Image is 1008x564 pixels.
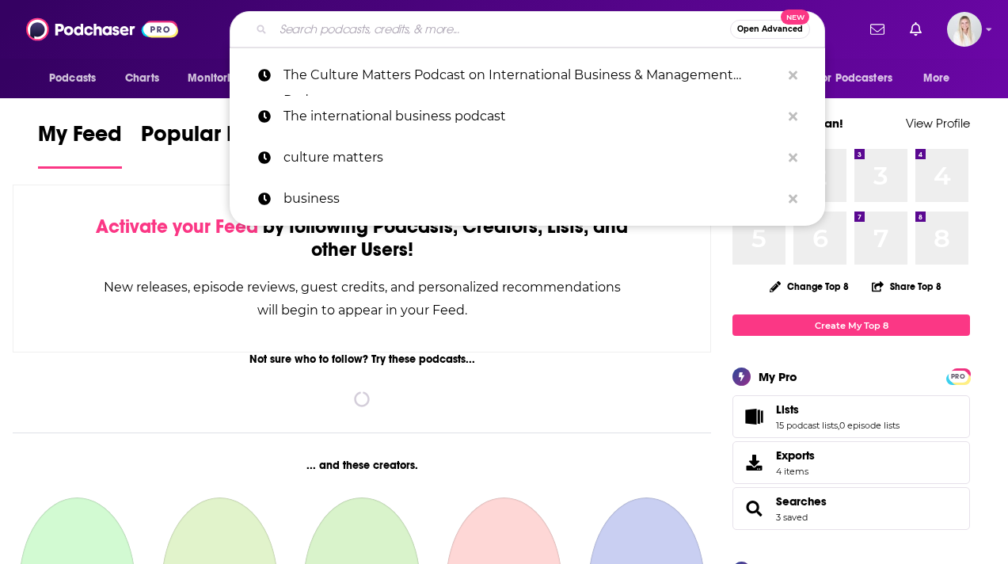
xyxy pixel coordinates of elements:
span: Popular Feed [141,120,276,157]
span: Logged in as smclean [947,12,982,47]
a: 0 episode lists [839,420,900,431]
span: Charts [125,67,159,90]
a: Popular Feed [141,120,276,169]
span: New [781,10,809,25]
a: business [230,178,825,219]
button: open menu [38,63,116,93]
span: Exports [776,448,815,463]
a: Charts [115,63,169,93]
button: Show profile menu [947,12,982,47]
span: More [923,67,950,90]
p: The international business podcast [283,96,781,137]
span: My Feed [38,120,122,157]
a: Searches [776,494,827,509]
a: The Culture Matters Podcast on International Business & Management Podcast [230,55,825,96]
span: Activate your Feed [96,215,258,238]
button: open menu [912,63,970,93]
div: by following Podcasts, Creators, Lists, and other Users! [93,215,631,261]
span: Open Advanced [737,25,803,33]
p: culture matters [283,137,781,178]
div: Not sure who to follow? Try these podcasts... [13,352,711,366]
a: View Profile [906,116,970,131]
a: Lists [738,406,770,428]
span: Exports [738,452,770,474]
a: culture matters [230,137,825,178]
a: The international business podcast [230,96,825,137]
p: business [283,178,781,219]
img: User Profile [947,12,982,47]
p: The Culture Matters Podcast on International Business & Management Podcast [283,55,781,96]
a: Create My Top 8 [732,314,970,336]
div: My Pro [759,369,797,384]
a: Show notifications dropdown [903,16,928,43]
button: Share Top 8 [871,271,942,302]
span: Searches [732,487,970,530]
div: ... and these creators. [13,459,711,472]
a: Show notifications dropdown [864,16,891,43]
span: Lists [732,395,970,438]
input: Search podcasts, credits, & more... [273,17,730,42]
a: Searches [738,497,770,520]
img: Podchaser - Follow, Share and Rate Podcasts [26,14,178,44]
a: 15 podcast lists [776,420,838,431]
button: open menu [806,63,915,93]
span: PRO [949,371,968,383]
span: Podcasts [49,67,96,90]
span: Monitoring [188,67,244,90]
span: Lists [776,402,799,417]
button: Open AdvancedNew [730,20,810,39]
button: open menu [177,63,264,93]
div: Search podcasts, credits, & more... [230,11,825,48]
a: PRO [949,370,968,382]
span: 4 items [776,466,815,477]
span: For Podcasters [816,67,892,90]
span: , [838,420,839,431]
a: Lists [776,402,900,417]
a: Exports [732,441,970,484]
a: 3 saved [776,512,808,523]
div: New releases, episode reviews, guest credits, and personalized recommendations will begin to appe... [93,276,631,322]
a: My Feed [38,120,122,169]
button: Change Top 8 [760,276,858,296]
